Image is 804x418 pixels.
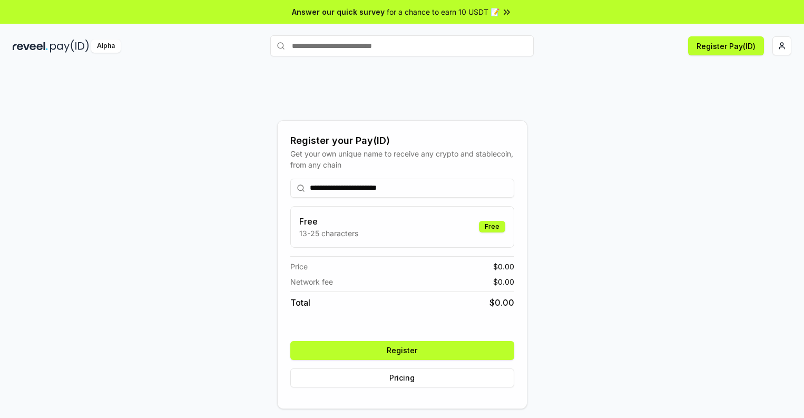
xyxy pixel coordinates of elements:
[290,368,514,387] button: Pricing
[50,40,89,53] img: pay_id
[13,40,48,53] img: reveel_dark
[290,148,514,170] div: Get your own unique name to receive any crypto and stablecoin, from any chain
[489,296,514,309] span: $ 0.00
[299,215,358,228] h3: Free
[290,261,308,272] span: Price
[688,36,764,55] button: Register Pay(ID)
[387,6,499,17] span: for a chance to earn 10 USDT 📝
[91,40,121,53] div: Alpha
[493,261,514,272] span: $ 0.00
[290,133,514,148] div: Register your Pay(ID)
[292,6,385,17] span: Answer our quick survey
[290,276,333,287] span: Network fee
[299,228,358,239] p: 13-25 characters
[493,276,514,287] span: $ 0.00
[479,221,505,232] div: Free
[290,341,514,360] button: Register
[290,296,310,309] span: Total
